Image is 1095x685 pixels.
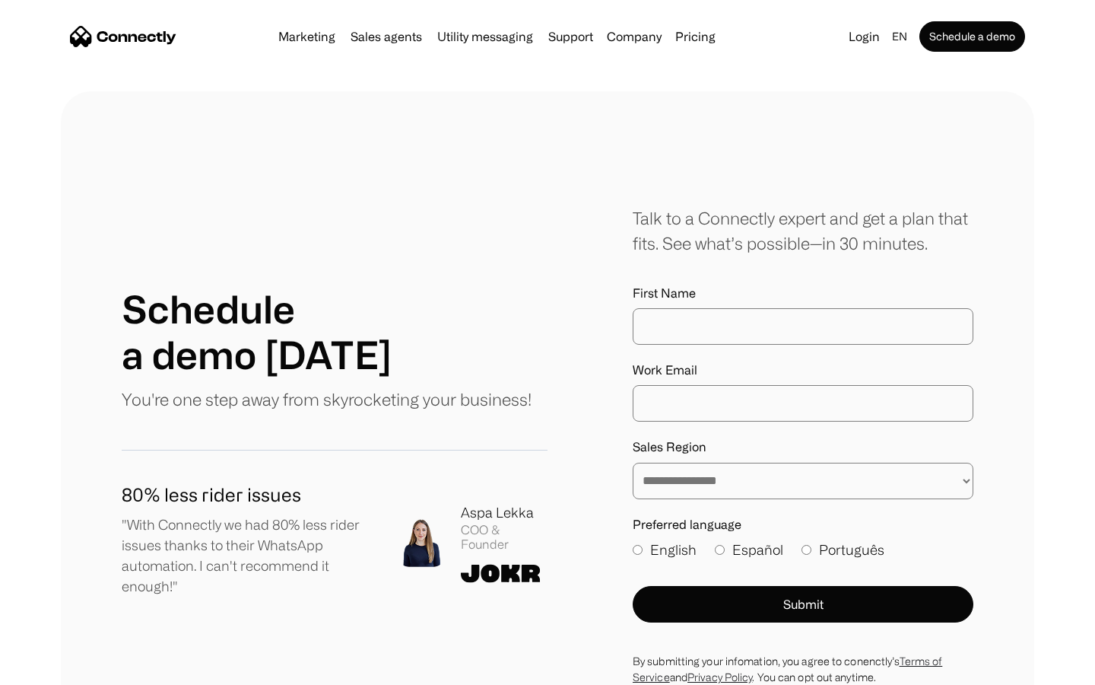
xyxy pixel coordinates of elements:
button: Submit [633,586,973,623]
div: Company [607,26,662,47]
label: Sales Region [633,440,973,454]
p: You're one step away from skyrocketing your business! [122,387,532,412]
a: home [70,25,176,48]
ul: Language list [30,658,91,680]
div: Aspa Lekka [461,502,547,523]
p: "With Connectly we had 80% less rider issues thanks to their WhatsApp automation. I can't recomme... [122,515,373,597]
input: English [633,545,643,555]
input: Español [715,545,725,555]
div: COO & Founder [461,523,547,552]
div: en [892,26,907,47]
h1: 80% less rider issues [122,481,373,508]
a: Login [843,26,886,47]
label: Preferred language [633,518,973,532]
a: Utility messaging [431,30,539,43]
label: Español [715,540,783,560]
div: en [886,26,916,47]
a: Privacy Policy [687,671,752,683]
a: Support [542,30,599,43]
a: Marketing [272,30,341,43]
div: Talk to a Connectly expert and get a plan that fits. See what’s possible—in 30 minutes. [633,205,973,256]
label: Work Email [633,363,973,378]
a: Pricing [669,30,722,43]
div: Company [602,26,666,47]
h1: Schedule a demo [DATE] [122,286,392,378]
a: Sales agents [344,30,428,43]
label: Português [801,540,884,560]
label: First Name [633,286,973,301]
a: Terms of Service [633,655,942,683]
aside: Language selected: English [15,657,91,680]
div: By submitting your infomation, you agree to conenctly’s and . You can opt out anytime. [633,653,973,685]
label: English [633,540,697,560]
a: Schedule a demo [919,21,1025,52]
input: Português [801,545,811,555]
